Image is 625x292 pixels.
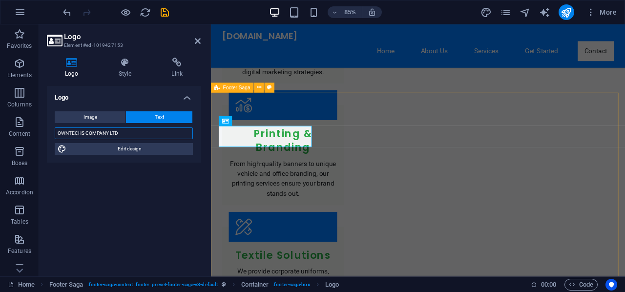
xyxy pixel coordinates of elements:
[241,279,269,291] span: Click to select. Double-click to edit
[9,130,30,138] p: Content
[55,143,193,155] button: Edit design
[7,71,32,79] p: Elements
[520,6,531,18] button: navigator
[61,6,73,18] button: undo
[548,281,549,288] span: :
[8,279,35,291] a: Click to cancel selection. Double-click to open Pages
[605,279,617,291] button: Usercentrics
[222,282,226,287] i: This element is a customizable preset
[368,8,376,17] i: On resize automatically adjust zoom level to fit chosen device.
[223,85,250,90] span: Footer Saga
[55,127,193,139] input: Company name
[272,279,310,291] span: . footer-saga-box
[11,218,28,226] p: Tables
[6,188,33,196] p: Accordion
[582,4,621,20] button: More
[69,143,190,155] span: Edit design
[480,7,492,18] i: Design (Ctrl+Alt+Y)
[64,41,181,50] h3: Element #ed-1019427153
[325,279,339,291] span: Click to select. Double-click to edit
[101,58,154,78] h4: Style
[87,279,218,291] span: . footer-saga-content .footer .preset-footer-saga-v3-default
[520,7,531,18] i: Navigator
[126,111,192,123] button: Text
[480,6,492,18] button: design
[155,111,164,123] span: Text
[12,159,28,167] p: Boxes
[64,32,201,41] h2: Logo
[342,6,358,18] h6: 85%
[139,6,151,18] button: reload
[49,279,83,291] span: Click to select. Double-click to edit
[531,279,557,291] h6: Session time
[500,7,511,18] i: Pages (Ctrl+Alt+S)
[559,4,574,20] button: publish
[539,7,550,18] i: AI Writer
[55,111,125,123] button: Image
[7,101,32,108] p: Columns
[120,6,131,18] button: Click here to leave preview mode and continue editing
[500,6,512,18] button: pages
[8,247,31,255] p: Features
[159,6,170,18] button: save
[541,279,556,291] span: 00 00
[564,279,598,291] button: Code
[153,58,201,78] h4: Link
[49,279,339,291] nav: breadcrumb
[7,42,32,50] p: Favorites
[62,7,73,18] i: Undo: Change logo text (Ctrl+Z)
[328,6,362,18] button: 85%
[47,58,101,78] h4: Logo
[140,7,151,18] i: Reload page
[83,111,97,123] span: Image
[539,6,551,18] button: text_generator
[586,7,617,17] span: More
[159,7,170,18] i: Save (Ctrl+S)
[47,86,201,104] h4: Logo
[569,279,593,291] span: Code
